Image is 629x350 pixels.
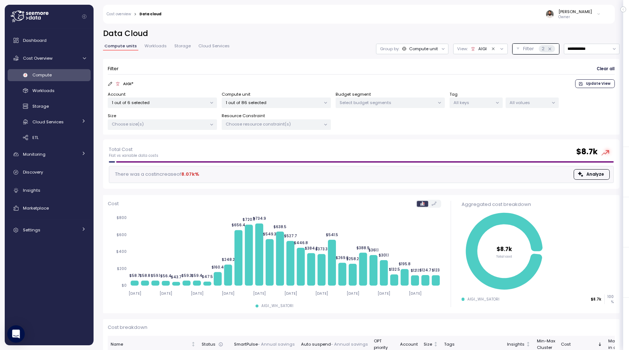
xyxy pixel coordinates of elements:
[8,100,91,112] a: Storage
[261,303,293,309] div: AIGI_WH_SATORI
[315,291,328,296] tspan: [DATE]
[558,15,592,20] p: Owner
[7,325,25,343] div: Open Intercom Messenger
[160,274,171,278] tspan: $56.4
[226,121,321,127] p: Choose resource constraint(s)
[336,91,371,98] label: Budget segment
[181,171,199,178] div: 8.07k %
[462,201,614,208] div: Aggregated cost breakdown
[388,267,400,272] tspan: $132.5
[454,100,492,106] p: All keys
[490,45,497,52] button: Clear value
[109,153,158,158] p: Flat vs variable data costs
[232,223,245,228] tspan: $656.4
[574,169,610,180] button: Analyze
[8,201,91,215] a: Marketplace
[139,274,150,278] tspan: $58.8
[222,291,234,296] tspan: [DATE]
[336,256,349,260] tspan: $269.6
[112,100,207,106] p: 1 out of 6 selected
[23,187,40,193] span: Insights
[159,291,172,296] tspan: [DATE]
[32,119,64,125] span: Cloud Services
[258,341,295,347] p: - Annual savings
[596,64,615,74] button: Clear all
[191,274,202,278] tspan: $59.4
[211,265,224,270] tspan: $160.4
[117,266,127,271] tspan: $200
[8,51,91,65] a: Cost Overview
[151,274,160,278] tspan: $59.1
[542,45,545,52] p: 2
[326,232,338,237] tspan: $541.5
[377,291,390,296] tspan: [DATE]
[122,283,127,288] tspan: $0
[174,44,191,48] span: Storage
[8,33,91,48] a: Dashboard
[80,14,89,19] button: Collapse navigation
[222,113,265,119] label: Resource Constraint
[507,341,525,347] div: Insights
[8,147,91,162] a: Monitoring
[108,91,126,98] label: Account
[597,342,602,347] div: Sorted descending
[558,9,592,15] div: [PERSON_NAME]
[510,100,549,106] p: All values
[234,341,295,347] div: SmartPulse
[32,88,55,94] span: Workloads
[23,151,46,157] span: Monitoring
[457,46,468,52] p: View :
[347,291,359,296] tspan: [DATE]
[526,342,531,347] div: Not sorted
[496,254,512,258] tspan: Total cost
[129,274,140,278] tspan: $58.7
[107,12,131,16] a: Cost overview
[284,234,297,239] tspan: $527.7
[191,291,203,296] tspan: [DATE]
[380,46,399,52] p: Group by:
[181,274,192,278] tspan: $59.3
[226,100,321,106] p: 1 out of 86 selected
[273,224,286,229] tspan: $638.5
[8,131,91,143] a: ETL
[116,232,127,237] tspan: $600
[8,223,91,238] a: Settings
[8,183,91,198] a: Insights
[123,81,134,87] p: AIGI *
[116,250,127,254] tspan: $400
[424,341,432,347] div: Size
[8,116,91,128] a: Cloud Services
[8,69,91,81] a: Compute
[597,64,614,74] span: Clear all
[202,341,228,347] div: Status
[191,342,196,347] div: Not sorted
[432,268,440,273] tspan: $123
[513,44,559,54] button: Filter2
[108,65,119,72] p: Filter
[221,258,234,262] tspan: $248.2
[575,79,615,88] button: Update View
[32,72,52,78] span: Compute
[399,262,411,267] tspan: $195.8
[411,268,419,273] tspan: $121.1
[139,12,161,16] div: Data cloud
[202,274,213,279] tspan: $47.5
[605,294,613,304] p: 100 %
[116,216,127,220] tspan: $800
[591,297,601,302] p: $8.7k
[467,297,499,302] div: AIGI_WH_SATORI
[294,241,308,246] tspan: $446.8
[23,37,47,43] span: Dashboard
[222,91,250,98] label: Compute unit
[419,268,431,273] tspan: $124.7
[23,205,49,211] span: Marketplace
[108,200,119,207] p: Cost
[379,253,389,258] tspan: $301.1
[112,121,207,127] p: Choose size(s)
[546,10,554,18] img: ACg8ocLskjvUhBDgxtSFCRx4ztb74ewwa1VrVEuDBD_Ho1mrTsQB-QE=s96-c
[315,247,328,252] tspan: $373.3
[8,165,91,180] a: Discovery
[108,113,116,119] label: Size
[111,341,190,347] div: Name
